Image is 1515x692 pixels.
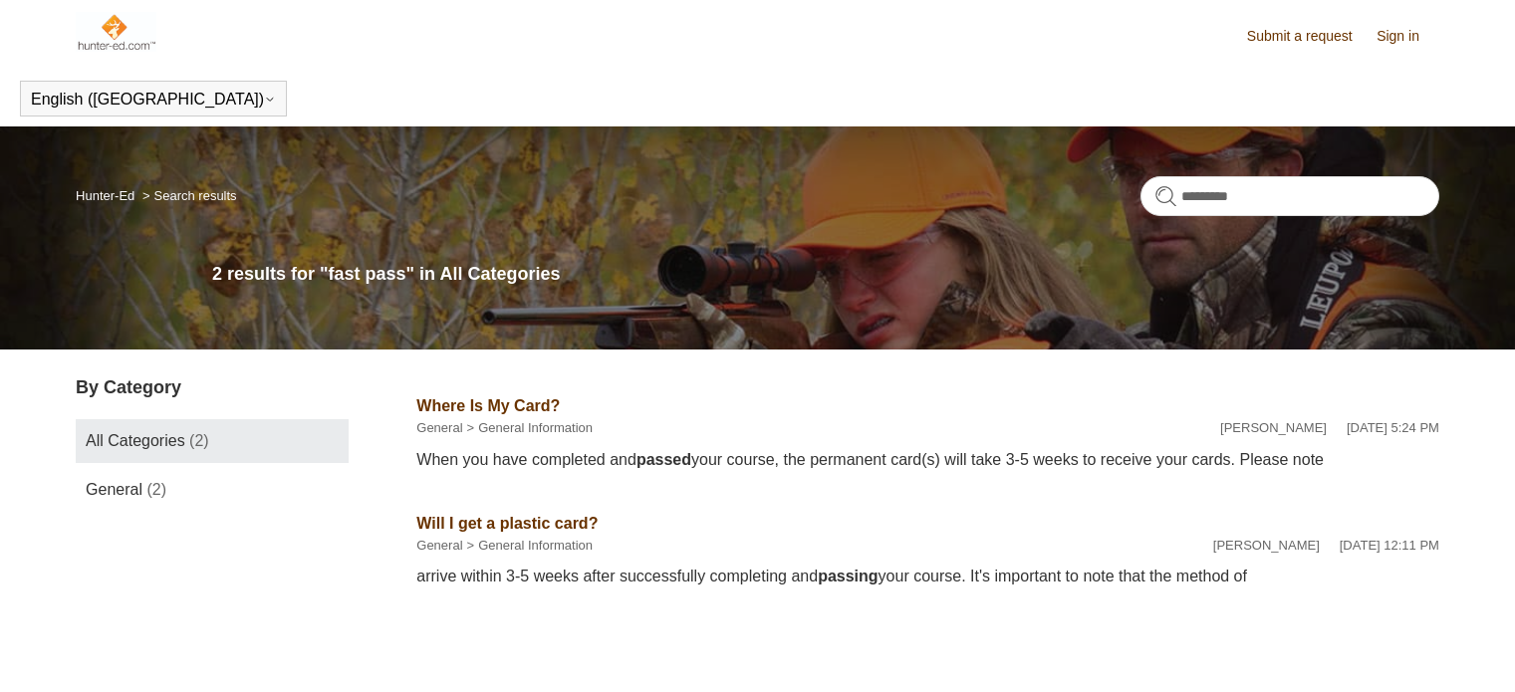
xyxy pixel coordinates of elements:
span: (2) [146,481,166,498]
div: arrive within 3-5 weeks after successfully completing and your course. It's important to note tha... [416,565,1439,588]
a: General [416,538,462,553]
li: General Information [463,536,594,556]
a: Where Is My Card? [416,397,560,414]
div: Chat Support [1387,625,1501,677]
a: Sign in [1377,26,1439,47]
button: English ([GEOGRAPHIC_DATA]) [31,91,276,109]
li: General [416,418,462,438]
a: Submit a request [1247,26,1373,47]
h3: By Category [76,374,349,401]
li: [PERSON_NAME] [1220,418,1327,438]
em: passing [818,568,878,584]
li: Search results [138,188,237,203]
a: General [416,420,462,435]
a: All Categories (2) [76,419,349,463]
li: [PERSON_NAME] [1213,536,1320,556]
time: 02/12/2024, 17:24 [1347,420,1439,435]
a: Hunter-Ed [76,188,134,203]
li: General [416,536,462,556]
span: All Categories [86,432,185,449]
li: Hunter-Ed [76,188,138,203]
span: (2) [189,432,209,449]
div: When you have completed and your course, the permanent card(s) will take 3-5 weeks to receive you... [416,448,1439,472]
h1: 2 results for "fast pass" in All Categories [212,261,1439,288]
a: General Information [478,538,593,553]
input: Search [1140,176,1439,216]
img: Hunter-Ed Help Center home page [76,12,156,52]
time: 04/08/2025, 12:11 [1340,538,1439,553]
span: General [86,481,142,498]
li: General Information [463,418,594,438]
a: Will I get a plastic card? [416,515,598,532]
a: General Information [478,420,593,435]
em: passed [636,451,691,468]
a: General (2) [76,468,349,512]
